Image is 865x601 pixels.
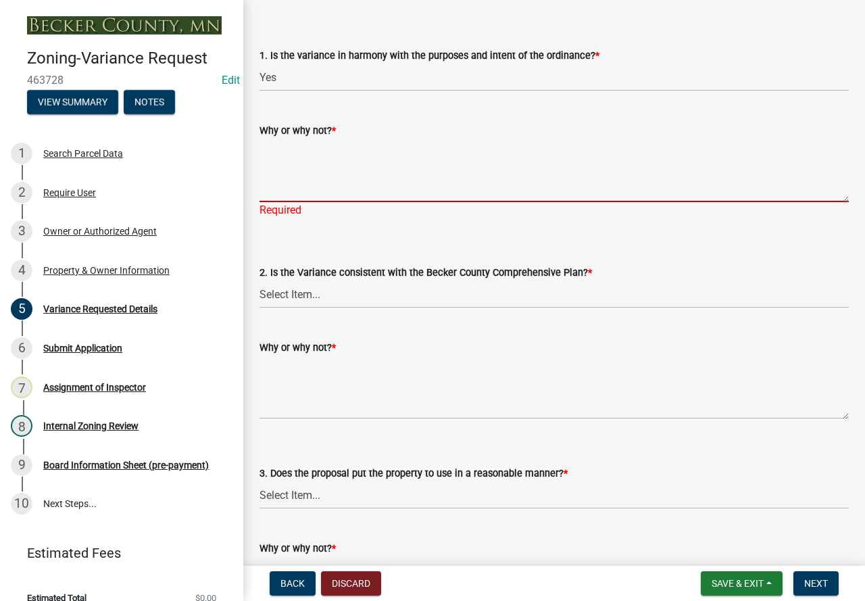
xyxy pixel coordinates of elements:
wm-modal-confirm: Summary [27,97,118,108]
label: Why or why not? [259,343,336,353]
div: 3 [11,220,32,242]
span: Save & Exit [712,578,764,589]
button: Notes [124,90,175,114]
h4: Zoning-Variance Request [27,49,232,68]
div: Property & Owner Information [43,266,170,275]
div: 4 [11,260,32,281]
div: 9 [11,454,32,476]
div: Variance Requested Details [43,304,157,314]
wm-modal-confirm: Edit Application Number [222,74,240,87]
a: Edit [222,74,240,87]
div: 1 [11,143,32,164]
div: Board Information Sheet (pre-payment) [43,460,209,470]
div: Assignment of Inspector [43,383,146,392]
wm-modal-confirm: Notes [124,97,175,108]
button: Discard [321,571,381,596]
label: 2. Is the Variance consistent with the Becker County Comprehensive Plan? [259,268,592,278]
div: Owner or Authorized Agent [43,226,157,236]
div: Require User [43,188,96,197]
div: Internal Zoning Review [43,421,139,431]
div: Search Parcel Data [43,149,123,158]
div: 2 [11,182,32,203]
img: Becker County, Minnesota [27,16,222,34]
div: Required [259,202,849,218]
div: 6 [11,337,32,359]
div: 7 [11,377,32,398]
div: 8 [11,415,32,437]
label: Why or why not? [259,126,336,136]
button: Back [270,571,316,596]
span: Back [280,578,305,589]
div: Submit Application [43,343,122,353]
button: Save & Exit [701,571,783,596]
label: Why or why not? [259,544,336,554]
label: 3. Does the proposal put the property to use in a reasonable manner? [259,469,568,479]
div: 5 [11,298,32,320]
div: 10 [11,493,32,514]
button: View Summary [27,90,118,114]
a: Estimated Fees [11,539,222,567]
button: Next [793,571,839,596]
span: Next [804,578,828,589]
span: 463728 [27,74,216,87]
label: 1. Is the variance in harmony with the purposes and intent of the ordinance? [259,51,599,61]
